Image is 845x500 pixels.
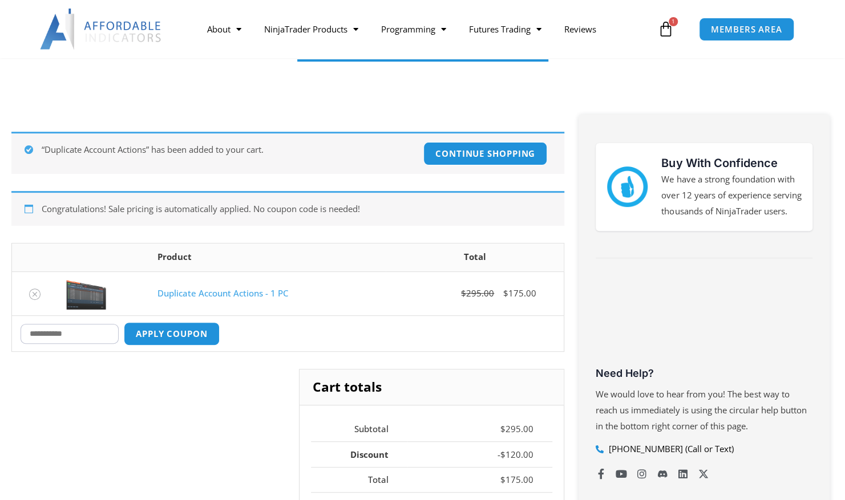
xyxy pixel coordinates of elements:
[157,287,288,299] a: Duplicate Account Actions - 1 PC
[607,166,648,207] img: mark thumbs good 43913 | Affordable Indicators – NinjaTrader
[606,441,734,457] span: [PHONE_NUMBER] (Call or Text)
[40,9,163,50] img: LogoAI | Affordable Indicators – NinjaTrader
[500,423,533,434] bdi: 295.00
[503,287,536,299] bdi: 175.00
[596,278,812,364] iframe: Customer reviews powered by Trustpilot
[11,132,564,174] div: “Duplicate Account Actions” has been added to your cart.
[124,322,220,345] button: Apply coupon
[500,449,533,460] bdi: 120.00
[195,16,654,42] nav: Menu
[457,16,552,42] a: Futures Trading
[311,441,407,467] th: Discount
[149,243,386,271] th: Product
[423,142,547,165] a: Continue shopping
[711,25,782,34] span: MEMBERS AREA
[11,191,564,226] div: Congratulations! Sale pricing is automatically applied. No coupon code is needed!
[641,13,691,46] a: 1
[386,243,564,271] th: Total
[500,423,506,434] span: $
[311,467,407,493] th: Total
[461,287,466,299] span: $
[661,172,801,219] p: We have a strong foundation with over 12 years of experience serving thousands of NinjaTrader users.
[500,474,533,485] bdi: 175.00
[669,17,678,26] span: 1
[369,16,457,42] a: Programming
[498,449,500,460] span: -
[66,278,106,310] img: Screenshot 2024-08-26 15414455555 | Affordable Indicators – NinjaTrader
[661,155,801,172] h3: Buy With Confidence
[503,287,508,299] span: $
[500,474,506,485] span: $
[300,369,564,405] h2: Cart totals
[699,18,794,41] a: MEMBERS AREA
[252,16,369,42] a: NinjaTrader Products
[195,16,252,42] a: About
[29,288,41,300] a: Remove Duplicate Account Actions - 1 PC from cart
[596,388,806,432] span: We would love to hear from you! The best way to reach us immediately is using the circular help b...
[596,367,812,380] h3: Need Help?
[500,449,506,460] span: $
[461,287,494,299] bdi: 295.00
[311,417,407,442] th: Subtotal
[552,16,607,42] a: Reviews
